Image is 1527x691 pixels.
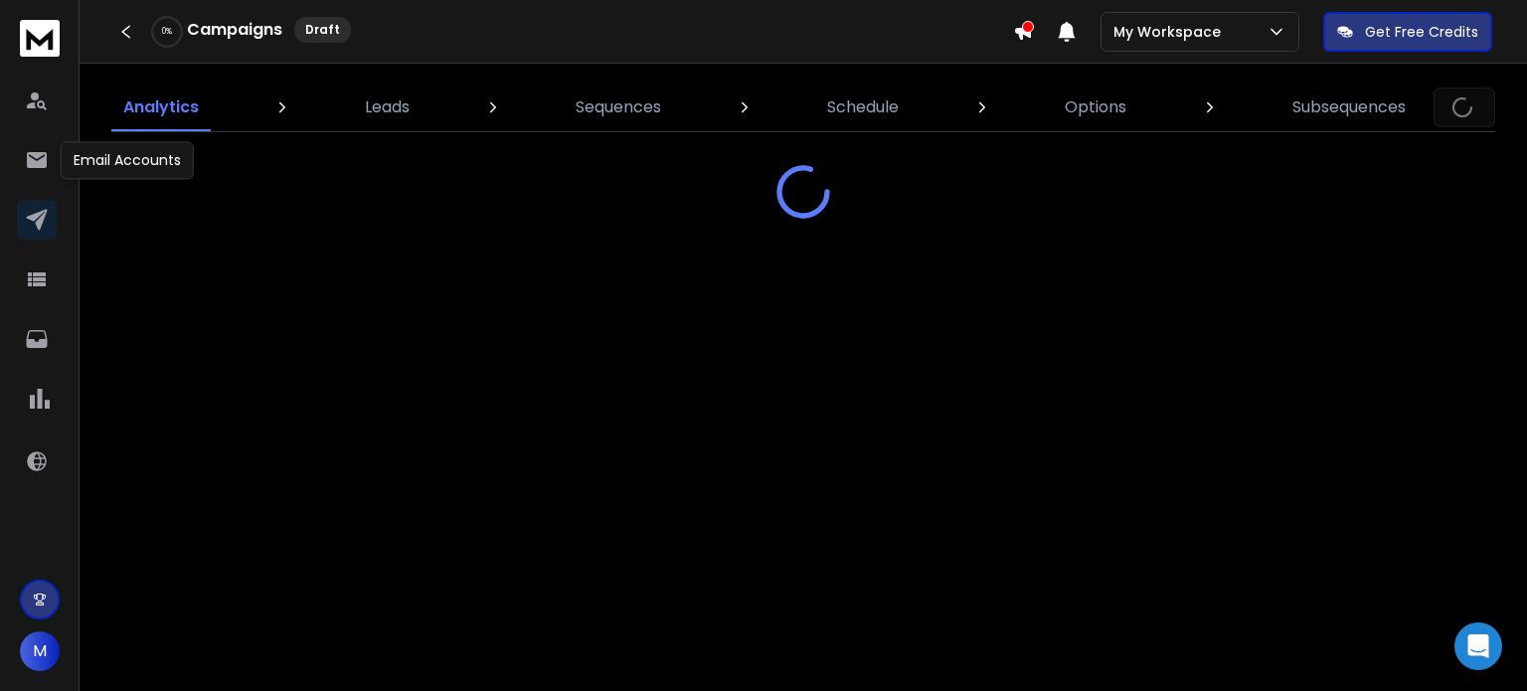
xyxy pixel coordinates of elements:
div: Email Accounts [61,141,194,179]
a: Leads [353,84,422,131]
p: Schedule [827,95,899,119]
h1: Campaigns [187,18,282,42]
p: Get Free Credits [1365,22,1478,42]
button: M [20,631,60,671]
div: Open Intercom Messenger [1454,622,1502,670]
p: Leads [365,95,410,119]
p: My Workspace [1113,22,1229,42]
p: 0 % [162,26,172,38]
a: Options [1053,84,1138,131]
p: Options [1065,95,1126,119]
button: Get Free Credits [1323,12,1492,52]
a: Schedule [815,84,911,131]
a: Analytics [111,84,211,131]
a: Sequences [564,84,673,131]
p: Sequences [576,95,661,119]
img: logo [20,20,60,57]
p: Subsequences [1292,95,1406,119]
p: Analytics [123,95,199,119]
a: Subsequences [1280,84,1418,131]
div: Draft [294,17,351,43]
